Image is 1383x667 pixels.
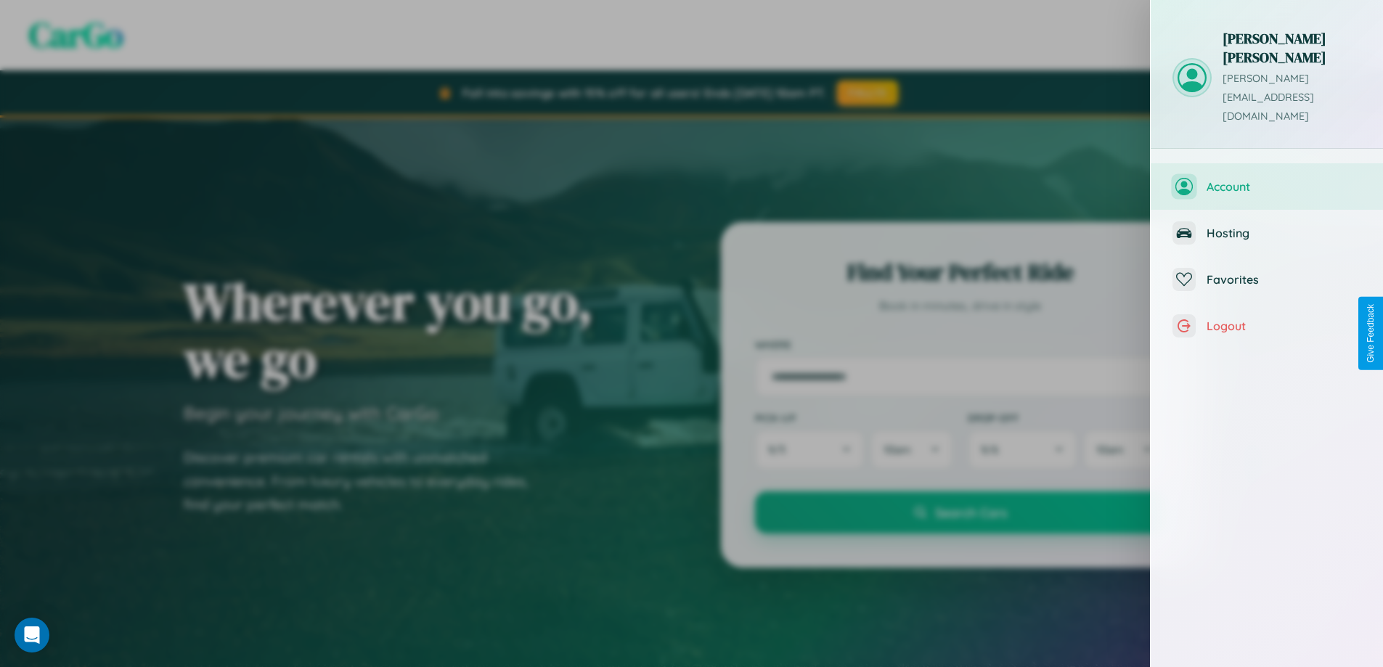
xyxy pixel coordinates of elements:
[1207,226,1361,240] span: Hosting
[1207,179,1361,194] span: Account
[1223,29,1361,67] h3: [PERSON_NAME] [PERSON_NAME]
[1207,319,1361,333] span: Logout
[1366,304,1376,363] div: Give Feedback
[1223,70,1361,126] p: [PERSON_NAME][EMAIL_ADDRESS][DOMAIN_NAME]
[1151,303,1383,349] button: Logout
[1151,256,1383,303] button: Favorites
[1151,163,1383,210] button: Account
[1207,272,1361,287] span: Favorites
[1151,210,1383,256] button: Hosting
[15,618,49,652] div: Open Intercom Messenger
